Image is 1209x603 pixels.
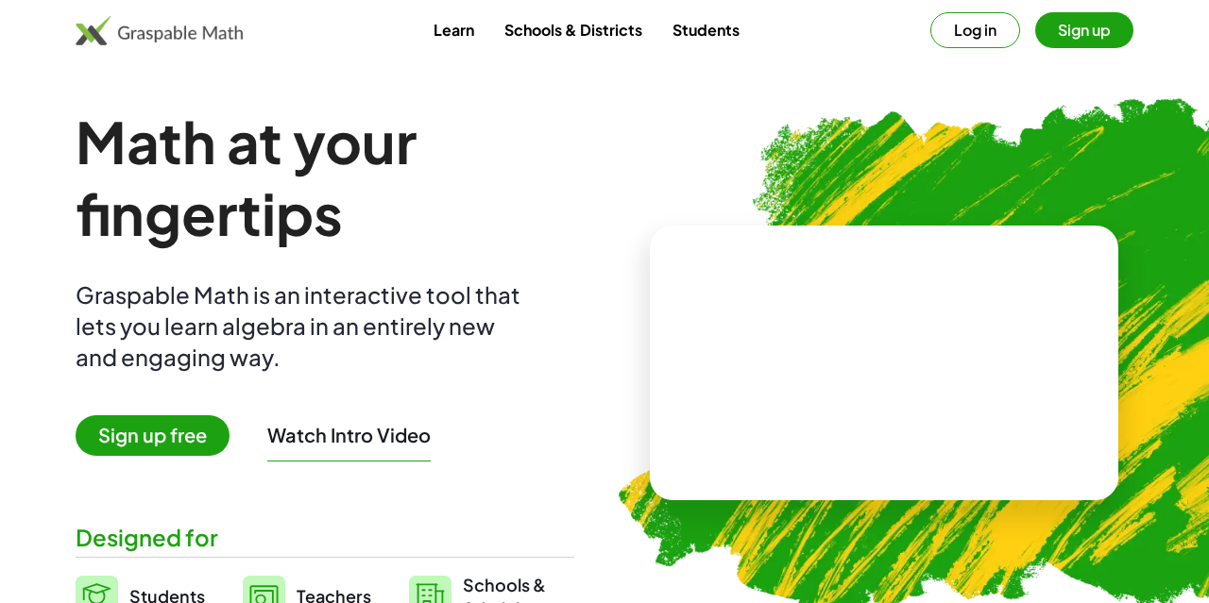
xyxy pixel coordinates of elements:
a: Learn [418,12,489,47]
video: What is this? This is dynamic math notation. Dynamic math notation plays a central role in how Gr... [742,292,1026,433]
button: Sign up [1035,12,1133,48]
h1: Math at your fingertips [76,106,574,249]
div: Designed for [76,522,574,553]
span: Sign up free [76,415,230,456]
button: Log in [930,12,1020,48]
div: Graspable Math is an interactive tool that lets you learn algebra in an entirely new and engaging... [76,279,529,373]
a: Schools & Districts [489,12,657,47]
a: Students [657,12,755,47]
button: Watch Intro Video [267,423,431,447]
